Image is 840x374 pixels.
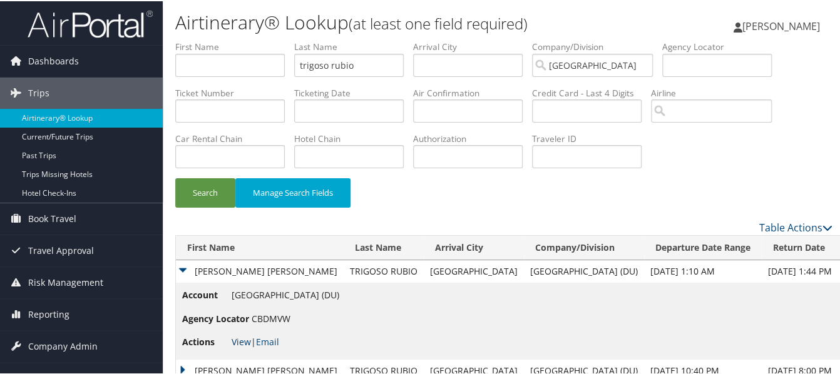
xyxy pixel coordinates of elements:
a: View [232,335,251,346]
label: Car Rental Chain [175,131,294,144]
small: (at least one field required) [349,12,528,33]
label: Airline [651,86,781,98]
span: Account [182,287,229,301]
label: Credit Card - Last 4 Digits [532,86,651,98]
a: Email [256,335,279,346]
td: [DATE] 1:10 AM [644,259,762,281]
h1: Airtinerary® Lookup [175,8,613,34]
label: First Name [175,39,294,52]
th: Arrival City: activate to sort column ascending [424,235,524,259]
label: Arrival City [413,39,532,52]
th: Last Name: activate to sort column ascending [344,235,424,259]
span: Risk Management [28,266,103,297]
label: Company/Division [532,39,662,52]
label: Authorization [413,131,532,144]
span: CBDMVW [252,311,290,323]
th: Company/Division [524,235,644,259]
img: airportal-logo.png [28,8,153,38]
label: Last Name [294,39,413,52]
label: Air Confirmation [413,86,532,98]
td: TRIGOSO RUBIO [344,259,424,281]
span: Book Travel [28,202,76,233]
button: Manage Search Fields [235,177,351,206]
th: First Name: activate to sort column ascending [176,235,344,259]
td: [GEOGRAPHIC_DATA] (DU) [524,259,644,281]
td: [GEOGRAPHIC_DATA] [424,259,524,281]
span: Reporting [28,298,69,329]
span: [GEOGRAPHIC_DATA] (DU) [232,288,339,300]
span: | [232,335,279,346]
span: Travel Approval [28,234,94,265]
span: Agency Locator [182,311,249,325]
span: Trips [28,76,49,108]
label: Ticketing Date [294,86,413,98]
span: Dashboards [28,44,79,76]
label: Traveler ID [532,131,651,144]
label: Agency Locator [662,39,781,52]
span: Actions [182,334,229,348]
label: Ticket Number [175,86,294,98]
a: Table Actions [759,220,832,233]
a: [PERSON_NAME] [734,6,832,44]
span: Company Admin [28,330,98,361]
button: Search [175,177,235,206]
th: Departure Date Range: activate to sort column ascending [644,235,762,259]
span: [PERSON_NAME] [742,18,820,32]
label: Hotel Chain [294,131,413,144]
td: [PERSON_NAME] [PERSON_NAME] [176,259,344,281]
